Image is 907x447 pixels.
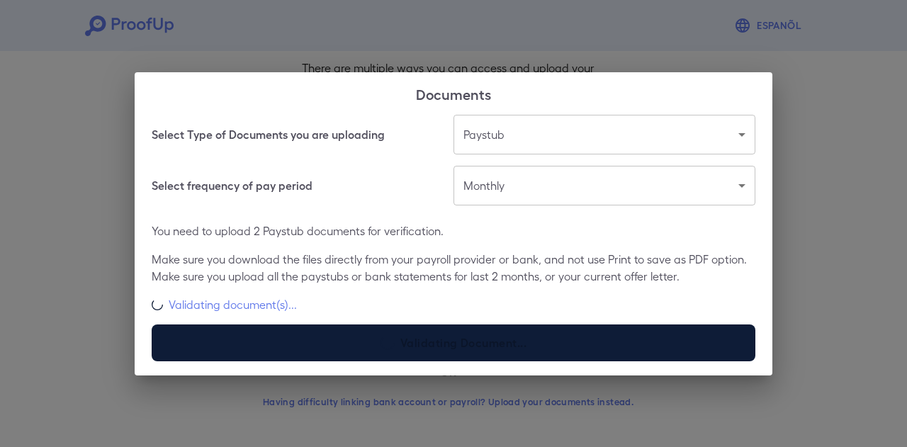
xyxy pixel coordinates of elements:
div: Monthly [453,166,755,205]
div: Paystub [453,115,755,154]
p: Validating document(s)... [169,296,297,313]
h2: Documents [135,72,772,115]
h6: Select Type of Documents you are uploading [152,126,385,143]
h6: Select frequency of pay period [152,177,312,194]
p: Make sure you download the files directly from your payroll provider or bank, and not use Print t... [152,251,755,285]
p: You need to upload 2 Paystub documents for verification. [152,222,755,239]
